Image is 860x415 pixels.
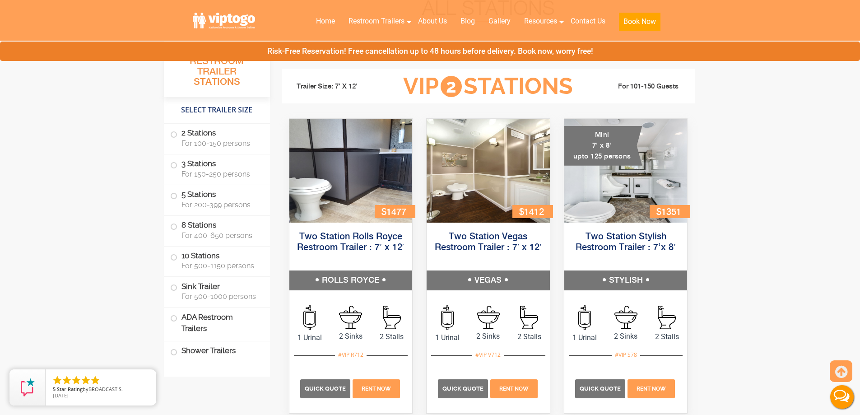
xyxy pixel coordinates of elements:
[297,232,404,252] a: Two Station Rolls Royce Restroom Trailer : 7′ x 12′
[339,306,362,329] img: an icon of sink
[52,375,63,386] li: 
[181,261,259,270] span: For 500-1150 persons
[335,349,367,361] div: #VIP R712
[627,384,676,392] a: Rent Now
[90,375,101,386] li: 
[289,332,330,343] span: 1 Urinal
[427,270,550,290] h5: VEGAS
[342,11,411,31] a: Restroom Trailers
[371,331,412,342] span: 2 Stalls
[303,305,316,330] img: an icon of urinal
[499,386,529,392] span: Rent Now
[352,384,401,392] a: Rent Now
[88,386,123,392] span: BROADCAST S.
[300,384,352,392] a: Quick Quote
[19,378,37,396] img: Review Rating
[564,11,612,31] a: Contact Us
[468,331,509,342] span: 2 Sinks
[477,306,500,329] img: an icon of sink
[289,119,413,223] img: Side view of two station restroom trailer with separate doors for males and females
[575,384,627,392] a: Quick Quote
[375,205,415,218] div: $1477
[578,305,591,330] img: an icon of urinal
[564,119,688,223] img: A mini restroom trailer with two separate stations and separate doors for males and females
[427,332,468,343] span: 1 Urinal
[427,119,550,223] img: Side view of two station restroom trailer with separate doors for males and females
[170,341,264,361] label: Shower Trailers
[170,154,264,182] label: 3 Stations
[564,332,605,343] span: 1 Urinal
[53,386,56,392] span: 5
[442,385,483,392] span: Quick Quote
[482,11,517,31] a: Gallery
[614,306,637,329] img: an icon of sink
[646,331,688,342] span: 2 Stalls
[309,11,342,31] a: Home
[472,349,504,361] div: #VIP V712
[658,306,676,329] img: an icon of Stall
[288,73,390,100] li: Trailer Size: 7' X 12'
[411,11,454,31] a: About Us
[520,306,538,329] img: an icon of Stall
[489,384,539,392] a: Rent Now
[637,386,666,392] span: Rent Now
[441,76,462,97] span: 2
[564,126,642,166] div: Mini 7' x 8' upto 125 persons
[57,386,83,392] span: Star Rating
[53,392,69,399] span: [DATE]
[454,11,482,31] a: Blog
[580,385,621,392] span: Quick Quote
[389,74,587,99] h3: VIP Stations
[181,201,259,209] span: For 200-399 persons
[435,232,542,252] a: Two Station Vegas Restroom Trailer : 7′ x 12′
[362,386,391,392] span: Rent Now
[170,277,264,305] label: Sink Trailer
[305,385,346,392] span: Quick Quote
[53,387,149,393] span: by
[619,13,660,31] button: Book Now
[164,43,270,97] h3: All Portable Restroom Trailer Stations
[170,308,264,338] label: ADA Restroom Trailers
[181,292,259,301] span: For 500-1000 persons
[512,205,553,218] div: $1412
[181,231,259,240] span: For 400-650 persons
[80,375,91,386] li: 
[605,331,646,342] span: 2 Sinks
[170,216,264,244] label: 8 Stations
[441,305,454,330] img: an icon of urinal
[438,384,489,392] a: Quick Quote
[612,349,640,361] div: #VIP S78
[170,247,264,275] label: 10 Stations
[564,270,688,290] h5: STYLISH
[164,102,270,119] h4: Select Trailer Size
[509,331,550,342] span: 2 Stalls
[170,124,264,152] label: 2 Stations
[824,379,860,415] button: Live Chat
[71,375,82,386] li: 
[383,306,401,329] img: an icon of Stall
[181,139,259,148] span: For 100-150 persons
[587,81,688,92] li: For 101-150 Guests
[576,232,675,252] a: Two Station Stylish Restroom Trailer : 7’x 8′
[612,11,667,36] a: Book Now
[330,331,371,342] span: 2 Sinks
[650,205,690,218] div: $1351
[170,185,264,213] label: 5 Stations
[61,375,72,386] li: 
[517,11,564,31] a: Resources
[289,270,413,290] h5: ROLLS ROYCE
[181,170,259,178] span: For 150-250 persons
